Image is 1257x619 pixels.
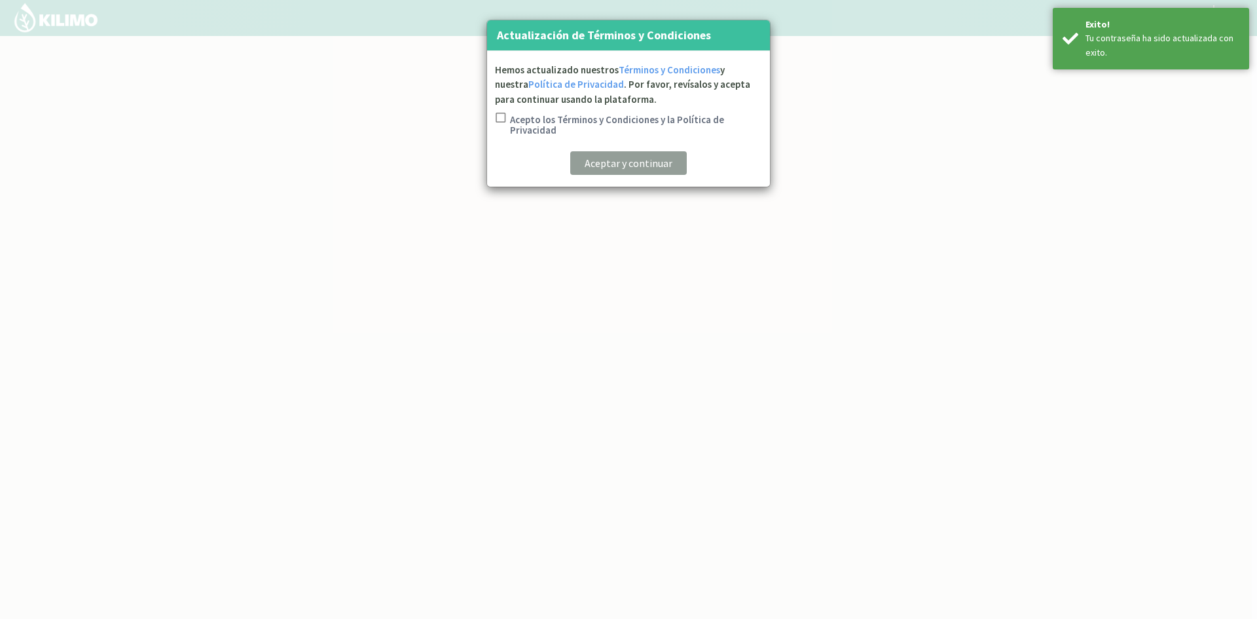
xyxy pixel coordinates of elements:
[1085,18,1239,31] div: Exito!
[510,115,762,136] label: Acepto los Términos y Condiciones y la Política de Privacidad
[495,63,762,108] p: Hemos actualizado nuestros y nuestra . Por favor, revísalos y acepta para continuar usando la pla...
[497,26,711,45] h4: Actualización de Términos y Condiciones
[1085,31,1239,60] div: Tu contraseña ha sido actualizada con exito.
[619,64,720,76] a: Términos y Condiciones
[528,78,624,90] a: Política de Privacidad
